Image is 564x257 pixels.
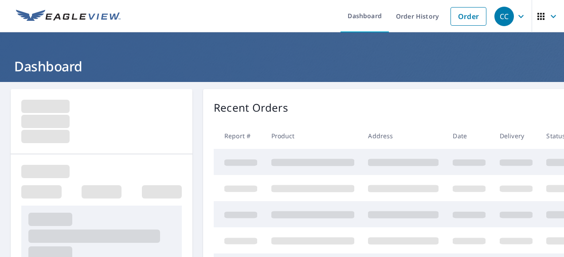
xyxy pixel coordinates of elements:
[264,123,361,149] th: Product
[450,7,486,26] a: Order
[214,100,288,116] p: Recent Orders
[16,10,121,23] img: EV Logo
[494,7,514,26] div: CC
[446,123,493,149] th: Date
[11,57,553,75] h1: Dashboard
[214,123,264,149] th: Report #
[361,123,446,149] th: Address
[493,123,540,149] th: Delivery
